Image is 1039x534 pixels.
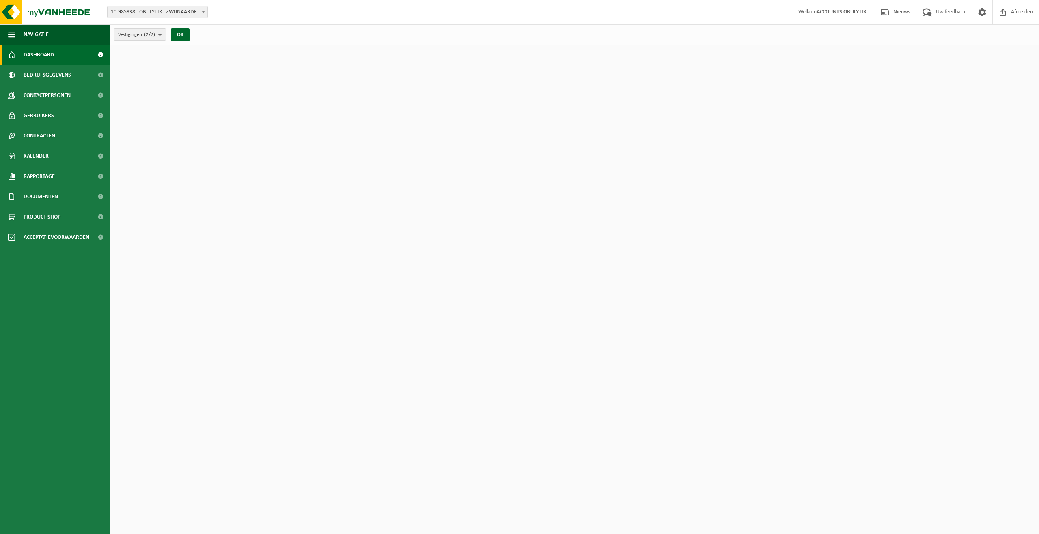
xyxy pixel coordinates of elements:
span: Bedrijfsgegevens [24,65,71,85]
button: Vestigingen(2/2) [114,28,166,41]
span: 10-985938 - OBULYTIX - ZWIJNAARDE [108,6,207,18]
span: Product Shop [24,207,60,227]
span: Acceptatievoorwaarden [24,227,89,247]
span: Gebruikers [24,105,54,126]
strong: ACCOUNTS OBULYTIX [817,9,867,15]
span: Contracten [24,126,55,146]
span: Rapportage [24,166,55,187]
span: Navigatie [24,24,49,45]
span: Contactpersonen [24,85,71,105]
span: Kalender [24,146,49,166]
span: Vestigingen [118,29,155,41]
span: Dashboard [24,45,54,65]
span: Documenten [24,187,58,207]
button: OK [171,28,190,41]
span: 10-985938 - OBULYTIX - ZWIJNAARDE [107,6,208,18]
count: (2/2) [144,32,155,37]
